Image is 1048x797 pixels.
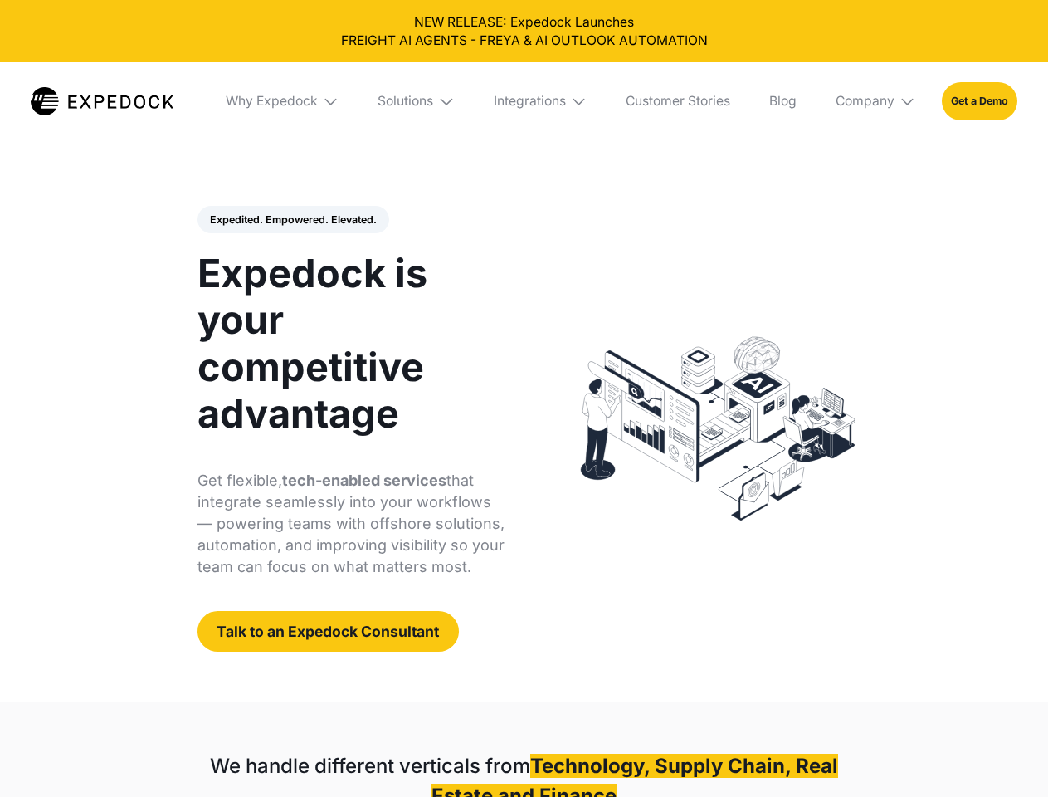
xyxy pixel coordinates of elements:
div: Solutions [378,93,433,110]
a: Blog [756,62,809,140]
p: Get flexible, that integrate seamlessly into your workflows — powering teams with offshore soluti... [197,470,505,578]
strong: tech-enabled services [282,472,446,489]
div: Company [822,62,929,140]
div: Why Expedock [212,62,352,140]
div: Integrations [480,62,600,140]
strong: We handle different verticals from [210,754,530,778]
a: Customer Stories [612,62,743,140]
h1: Expedock is your competitive advantage [197,250,505,437]
div: Solutions [365,62,468,140]
div: NEW RELEASE: Expedock Launches [13,13,1036,50]
a: Talk to an Expedock Consultant [197,611,459,652]
a: Get a Demo [942,82,1017,120]
div: Why Expedock [226,93,318,110]
a: FREIGHT AI AGENTS - FREYA & AI OUTLOOK AUTOMATION [13,32,1036,50]
div: Company [836,93,894,110]
div: Integrations [494,93,566,110]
